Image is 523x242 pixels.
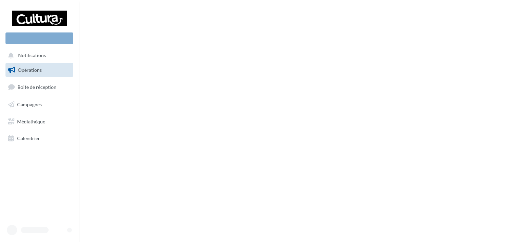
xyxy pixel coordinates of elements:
a: Campagnes [4,97,75,112]
a: Opérations [4,63,75,77]
span: Opérations [18,67,42,73]
span: Notifications [18,53,46,58]
a: Médiathèque [4,115,75,129]
span: Médiathèque [17,118,45,124]
span: Boîte de réception [17,84,56,90]
a: Calendrier [4,131,75,146]
div: Nouvelle campagne [5,32,73,44]
span: Calendrier [17,135,40,141]
a: Boîte de réception [4,80,75,94]
span: Campagnes [17,102,42,107]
